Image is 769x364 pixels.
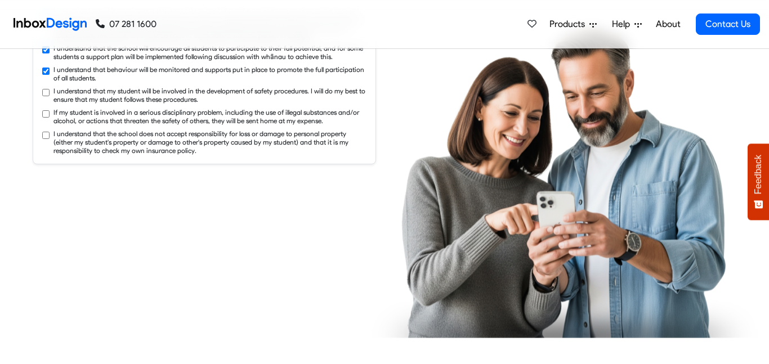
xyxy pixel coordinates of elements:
a: 07 281 1600 [96,17,157,31]
img: parents_using_phone.png [372,26,758,338]
label: I understand that behaviour will be monitored and supports put in place to promote the full parti... [53,65,366,82]
span: Feedback [753,155,763,194]
button: Feedback - Show survey [748,143,769,220]
label: I understand that my student will be involved in the development of safety procedures. I will do ... [53,87,366,104]
label: I understand that the school will encourage all students to participate to their full potential, ... [53,44,366,61]
a: Contact Us [696,14,760,35]
span: Help [612,17,634,31]
a: About [652,13,683,35]
label: If my student is involved in a serious disciplinary problem, including the use of illegal substan... [53,108,366,125]
a: Help [607,13,646,35]
label: I understand that the school does not accept responsibility for loss or damage to personal proper... [53,129,366,155]
a: Products [545,13,601,35]
span: Products [549,17,589,31]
